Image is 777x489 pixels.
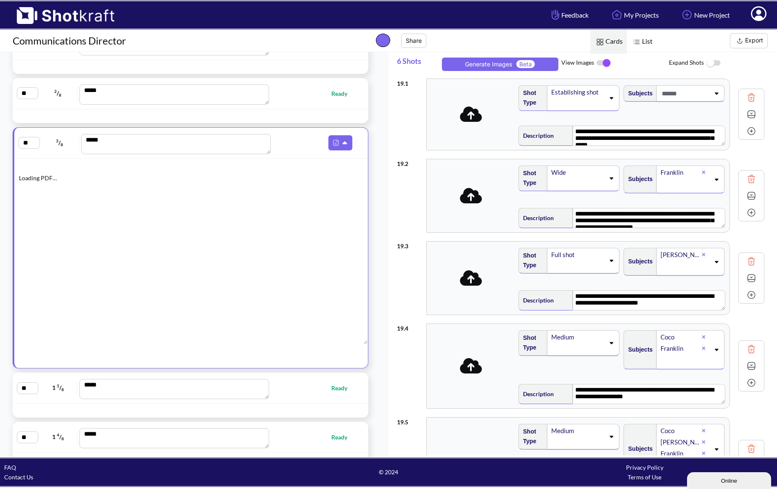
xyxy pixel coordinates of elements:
[59,92,61,97] span: 8
[735,36,745,46] img: Export Icon
[624,255,653,268] span: Subjects
[594,54,613,72] img: ToggleOn Icon
[397,237,422,251] div: 19 . 3
[517,472,773,482] div: Terms of Use
[550,425,605,436] div: Medium
[669,54,777,72] span: Expand Shots
[624,343,653,357] span: Subjects
[660,448,702,459] div: Franklin
[519,425,543,448] span: Shot Type
[660,425,702,436] div: Coco
[550,331,605,343] div: Medium
[660,331,702,343] div: Coco
[397,155,422,168] div: 19 . 2
[519,129,554,142] span: Description
[519,86,543,110] span: Shot Type
[627,30,657,54] span: List
[331,432,356,442] span: Ready
[745,343,758,355] img: Trash Icon
[397,413,422,427] div: 19 . 5
[745,376,758,389] img: Add Icon
[61,142,63,147] span: 8
[561,54,669,72] span: View Images
[331,383,356,393] span: Ready
[550,10,589,20] span: Feedback
[517,463,773,472] div: Privacy Policy
[745,255,758,268] img: Trash Icon
[745,289,758,301] img: Add Icon
[57,432,59,437] span: 4
[550,87,605,98] div: Establishing shot
[745,189,758,202] img: Expand Icon
[660,436,702,448] div: [PERSON_NAME]
[57,383,59,388] span: 1
[519,166,543,190] span: Shot Type
[624,87,653,100] span: Subjects
[680,8,694,22] img: Add Icon
[61,387,64,392] span: 8
[745,173,758,185] img: Trash Icon
[550,8,561,22] img: Hand Icon
[745,360,758,372] img: Expand Icon
[745,125,758,137] img: Add Icon
[745,442,758,455] img: Trash Icon
[61,436,64,442] span: 8
[397,52,439,74] span: 6 Shots
[54,89,57,94] span: 2
[745,108,758,121] img: Expand Icon
[660,343,702,354] div: Franklin
[624,442,653,456] span: Subjects
[519,211,554,225] span: Description
[624,172,653,186] span: Subjects
[519,331,543,355] span: Shot Type
[56,138,58,143] span: 3
[745,206,758,219] img: Add Icon
[631,37,642,47] img: List Icon
[745,91,758,104] img: Trash Icon
[550,167,605,178] div: Wide
[550,249,605,260] div: Full shot
[331,89,356,98] span: Ready
[730,33,768,48] button: Export
[39,381,78,394] span: 1 /
[660,249,702,260] div: [PERSON_NAME]
[687,471,773,489] iframe: chat widget
[704,54,723,72] img: ToggleOff Icon
[674,4,736,26] a: New Project
[745,272,758,284] img: Expand Icon
[660,167,702,178] div: Franklin
[519,387,554,401] span: Description
[519,249,543,272] span: Shot Type
[595,37,605,47] img: Card Icon
[397,74,422,88] div: 19 . 1
[603,4,665,26] a: My Projects
[260,467,516,477] span: © 2024
[442,58,558,71] button: Generate ImagesBeta
[401,34,426,48] button: Share
[397,319,422,333] div: 19 . 4
[40,136,79,150] span: /
[397,155,764,237] div: 19.2Shot TypeWideSubjectsFranklinDescription**** **** **** **Trash IconExpand IconAdd Icon
[39,87,78,100] span: /
[4,473,33,481] a: Contact Us
[4,464,16,471] a: FAQ
[39,430,78,444] span: 1 /
[516,60,535,68] span: Beta
[610,8,624,22] img: Home Icon
[590,30,627,54] span: Cards
[519,293,554,307] span: Description
[330,137,341,148] img: Pdf Icon
[19,173,363,183] div: Loading PDF…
